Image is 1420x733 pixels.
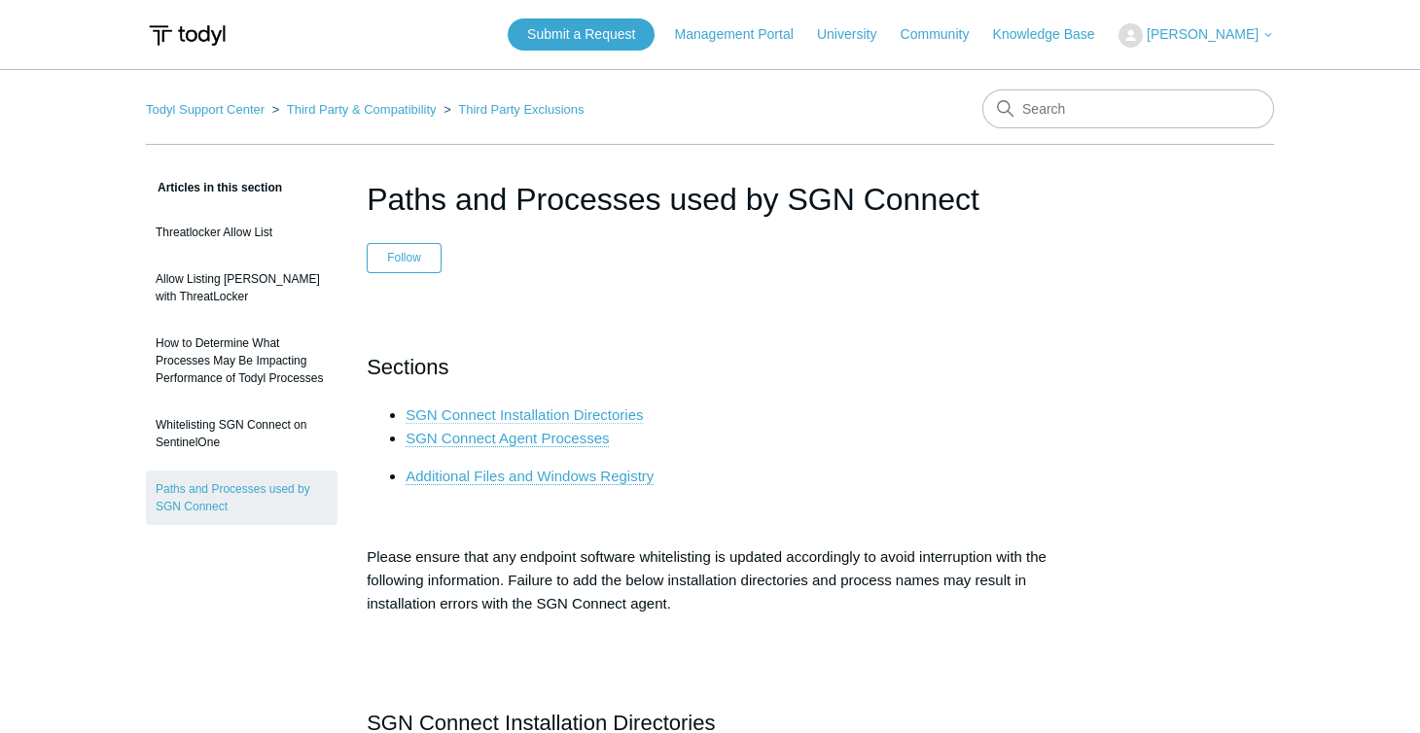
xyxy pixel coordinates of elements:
[406,430,609,447] a: SGN Connect Agent Processes
[901,24,989,45] a: Community
[367,350,1053,384] h2: Sections
[993,24,1115,45] a: Knowledge Base
[268,102,441,117] li: Third Party & Compatibility
[406,406,643,424] a: SGN Connect Installation Directories
[367,243,442,272] button: Follow Article
[1118,23,1274,48] button: [PERSON_NAME]
[146,17,229,53] img: Todyl Support Center Help Center home page
[406,468,654,485] a: Additional Files and Windows Registry
[367,548,1047,611] span: Please ensure that any endpoint software whitelisting is updated accordingly to avoid interruptio...
[146,102,268,117] li: Todyl Support Center
[146,325,337,397] a: How to Determine What Processes May Be Impacting Performance of Todyl Processes
[146,406,337,461] a: Whitelisting SGN Connect on SentinelOne
[146,261,337,315] a: Allow Listing [PERSON_NAME] with ThreatLocker
[146,102,265,117] a: Todyl Support Center
[675,24,813,45] a: Management Portal
[458,102,584,117] a: Third Party Exclusions
[982,89,1274,128] input: Search
[406,430,609,446] span: SGN Connect Agent Processes
[440,102,584,117] li: Third Party Exclusions
[367,176,1053,223] h1: Paths and Processes used by SGN Connect
[1147,26,1259,42] span: [PERSON_NAME]
[287,102,437,117] a: Third Party & Compatibility
[146,181,282,194] span: Articles in this section
[146,214,337,251] a: Threatlocker Allow List
[817,24,896,45] a: University
[508,18,655,51] a: Submit a Request
[146,471,337,525] a: Paths and Processes used by SGN Connect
